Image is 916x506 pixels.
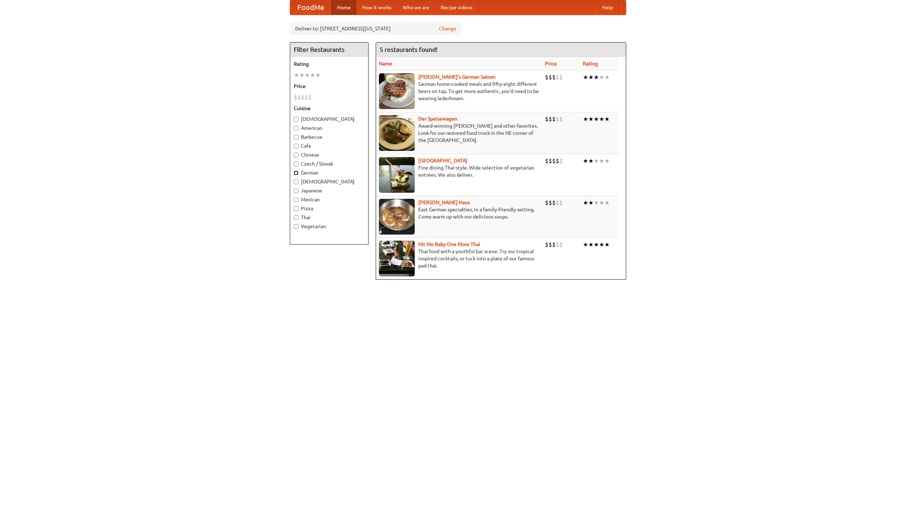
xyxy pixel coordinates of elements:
li: $ [552,157,556,165]
h5: Cuisine [294,105,365,112]
li: ★ [583,199,588,207]
li: $ [549,115,552,123]
label: German [294,169,365,176]
a: [PERSON_NAME]'s German Saloon [418,74,496,80]
li: ★ [304,71,310,79]
ng-pluralize: 5 restaurants found! [380,46,438,53]
li: $ [559,115,563,123]
a: Recipe videos [435,0,478,15]
a: Change [439,25,456,32]
input: Cafe [294,144,298,148]
input: Chinese [294,153,298,157]
li: $ [297,93,301,101]
input: Pizza [294,206,298,211]
li: $ [556,73,559,81]
label: American [294,124,365,132]
li: ★ [588,241,594,249]
li: ★ [599,199,604,207]
a: [GEOGRAPHIC_DATA] [418,158,467,163]
li: ★ [604,157,610,165]
input: Czech / Slovak [294,162,298,166]
li: $ [556,199,559,207]
input: German [294,171,298,175]
li: ★ [599,115,604,123]
img: speisewagen.jpg [379,115,415,151]
li: ★ [594,241,599,249]
input: Barbecue [294,135,298,139]
label: Mexican [294,196,365,203]
li: ★ [583,73,588,81]
li: $ [294,93,297,101]
li: $ [545,73,549,81]
li: ★ [583,241,588,249]
input: Thai [294,215,298,220]
input: Mexican [294,197,298,202]
li: $ [552,241,556,249]
li: ★ [599,73,604,81]
li: $ [545,115,549,123]
a: Help [596,0,619,15]
p: East German specialties, in a family-friendly setting. Come warm up with our delicious soups. [379,206,539,220]
li: $ [545,199,549,207]
label: Czech / Slovak [294,160,365,167]
li: ★ [594,115,599,123]
li: ★ [604,199,610,207]
label: Vegetarian [294,223,365,230]
p: Fine dining Thai-style. Wide selection of vegetarian entrées. We also deliver. [379,164,539,178]
li: ★ [604,115,610,123]
input: [DEMOGRAPHIC_DATA] [294,117,298,122]
li: $ [556,241,559,249]
li: ★ [315,71,321,79]
li: $ [304,93,308,101]
a: Name [379,61,392,67]
a: How it works [356,0,397,15]
label: Chinese [294,151,365,158]
li: $ [559,157,563,165]
input: Japanese [294,188,298,193]
li: $ [559,241,563,249]
li: $ [556,115,559,123]
li: $ [552,115,556,123]
a: Home [331,0,356,15]
li: ★ [604,73,610,81]
label: Japanese [294,187,365,194]
h5: Price [294,83,365,90]
li: $ [301,93,304,101]
input: Vegetarian [294,224,298,229]
li: ★ [299,71,304,79]
li: ★ [588,115,594,123]
label: Thai [294,214,365,221]
label: Barbecue [294,133,365,141]
li: $ [552,73,556,81]
h4: Filter Restaurants [290,43,368,57]
li: ★ [599,241,604,249]
a: Rating [583,61,598,67]
li: ★ [583,115,588,123]
li: ★ [294,71,299,79]
b: Hit Me Baby One More Thai [418,241,480,247]
a: Der Speisewagen [418,116,457,122]
p: German home-cooked meals and fifty-eight different beers on tap. To get more authentic, you'd nee... [379,80,539,102]
a: Price [545,61,557,67]
p: Thai food with a youthful bar scene. Try our tropical inspired cocktails, or tuck into a plate of... [379,248,539,269]
img: esthers.jpg [379,73,415,109]
li: ★ [599,157,604,165]
li: $ [549,73,552,81]
a: Who we are [397,0,435,15]
p: Award-winning [PERSON_NAME] and other favorites. Look for our restored food truck in the NE corne... [379,122,539,144]
input: American [294,126,298,131]
li: ★ [310,71,315,79]
a: [PERSON_NAME] Haus [418,200,470,205]
li: ★ [588,73,594,81]
li: ★ [583,157,588,165]
h5: Rating [294,60,365,68]
img: kohlhaus.jpg [379,199,415,235]
img: satay.jpg [379,157,415,193]
li: ★ [594,157,599,165]
li: $ [545,241,549,249]
li: $ [549,241,552,249]
label: [DEMOGRAPHIC_DATA] [294,116,365,123]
